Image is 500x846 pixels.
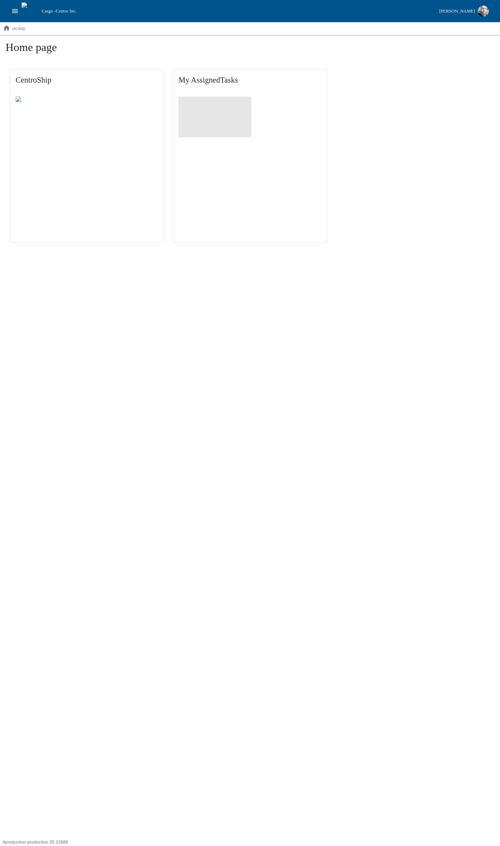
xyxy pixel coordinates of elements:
[439,7,475,15] div: [PERSON_NAME]
[436,3,492,19] button: [PERSON_NAME]
[178,75,321,85] span: My Assigned
[56,8,76,14] span: Centro Inc.
[16,96,50,105] img: Centro ship
[6,41,494,59] h1: Home page
[220,76,238,84] span: Tasks
[12,25,26,32] p: home
[22,2,39,20] img: cargo logo
[478,6,489,17] img: Profile image
[16,75,158,85] span: CentroShip
[8,5,22,18] button: open drawer
[39,8,436,15] div: Cargo -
